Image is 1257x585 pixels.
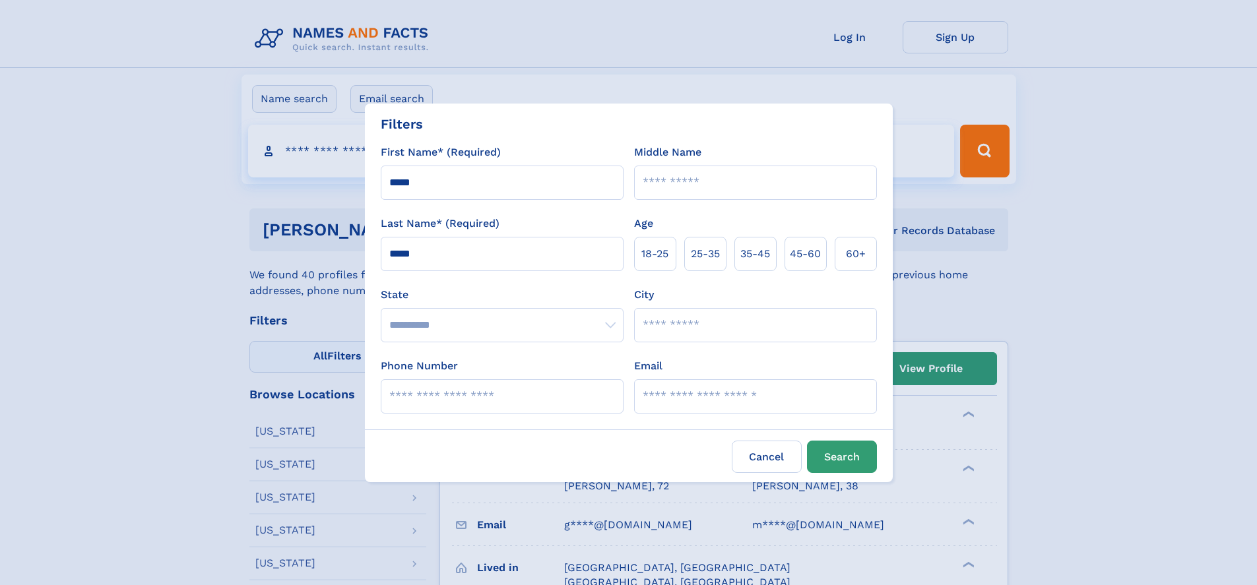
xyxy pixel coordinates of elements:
[807,441,877,473] button: Search
[641,246,668,262] span: 18‑25
[732,441,802,473] label: Cancel
[381,358,458,374] label: Phone Number
[381,114,423,134] div: Filters
[691,246,720,262] span: 25‑35
[634,216,653,231] label: Age
[634,144,701,160] label: Middle Name
[634,287,654,303] label: City
[634,358,662,374] label: Email
[846,246,866,262] span: 60+
[381,144,501,160] label: First Name* (Required)
[381,216,500,231] label: Last Name* (Required)
[381,287,624,303] label: State
[740,246,770,262] span: 35‑45
[790,246,821,262] span: 45‑60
